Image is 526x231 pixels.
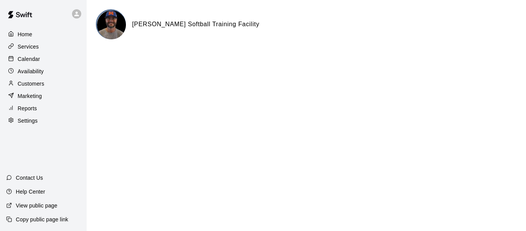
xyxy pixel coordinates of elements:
[6,53,80,65] a: Calendar
[6,41,80,52] a: Services
[6,90,80,102] a: Marketing
[6,115,80,126] a: Settings
[16,202,57,209] p: View public page
[18,80,44,88] p: Customers
[6,103,80,114] a: Reports
[16,174,43,182] p: Contact Us
[18,117,38,125] p: Settings
[132,19,260,29] h6: [PERSON_NAME] Softball Training Facility
[97,10,126,39] img: Quinney Softball Training Facility logo
[16,188,45,196] p: Help Center
[18,92,42,100] p: Marketing
[6,66,80,77] a: Availability
[18,55,40,63] p: Calendar
[18,30,32,38] p: Home
[6,78,80,89] a: Customers
[6,29,80,40] a: Home
[18,43,39,51] p: Services
[18,105,37,112] p: Reports
[18,67,44,75] p: Availability
[16,216,68,223] p: Copy public page link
